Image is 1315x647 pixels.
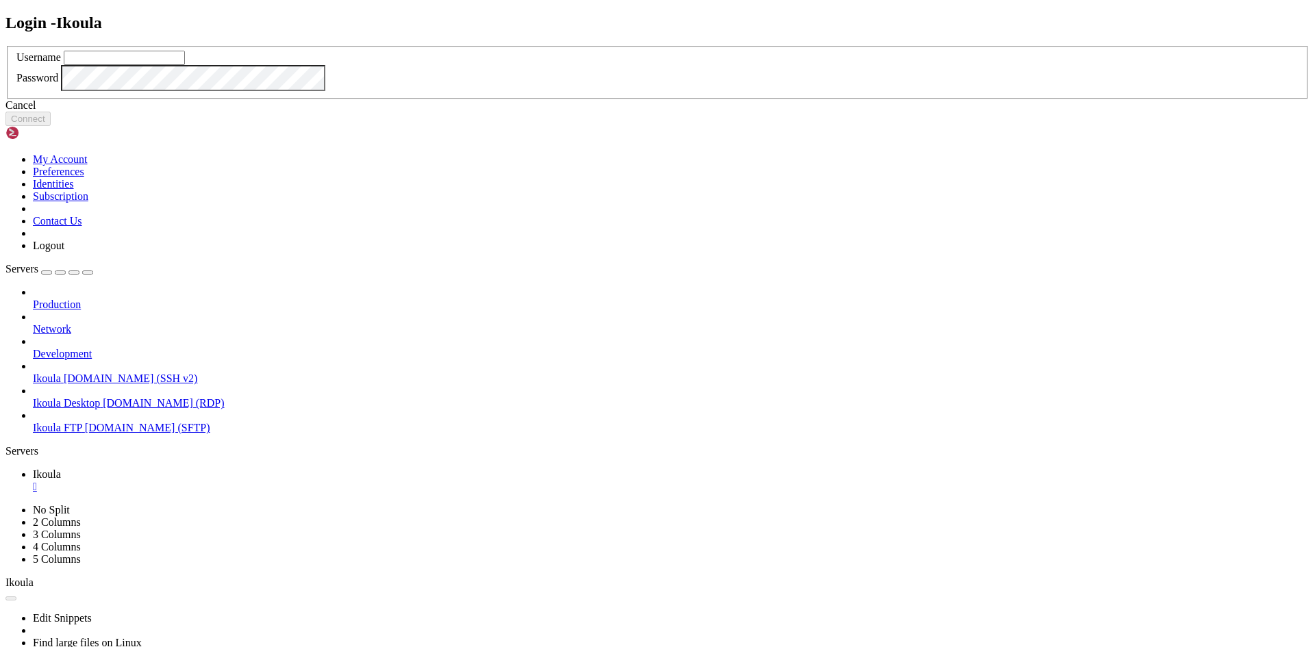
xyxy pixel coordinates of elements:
[33,372,1310,385] a: Ikoula [DOMAIN_NAME] (SSH v2)
[33,409,1310,434] li: Ikoula FTP [DOMAIN_NAME] (SFTP)
[33,553,81,565] a: 5 Columns
[33,348,1310,360] a: Development
[33,612,92,624] a: Edit Snippets
[33,335,1310,360] li: Development
[33,468,1310,493] a: Ikoula
[5,5,1137,17] x-row: Connecting [DOMAIN_NAME]...
[33,299,1310,311] a: Production
[33,166,84,177] a: Preferences
[33,529,81,540] a: 3 Columns
[5,99,1310,112] div: Cancel
[33,372,61,384] span: Ikoula
[33,178,74,190] a: Identities
[33,385,1310,409] li: Ikoula Desktop [DOMAIN_NAME] (RDP)
[33,323,1310,335] a: Network
[33,397,1310,409] a: Ikoula Desktop [DOMAIN_NAME] (RDP)
[85,422,210,433] span: [DOMAIN_NAME] (SFTP)
[33,397,100,409] span: Ikoula Desktop
[5,112,51,126] button: Connect
[33,468,61,480] span: Ikoula
[33,240,64,251] a: Logout
[33,311,1310,335] li: Network
[33,481,1310,493] a: 
[33,504,70,516] a: No Split
[33,190,88,202] a: Subscription
[33,153,88,165] a: My Account
[33,215,82,227] a: Contact Us
[103,397,224,409] span: [DOMAIN_NAME] (RDP)
[33,286,1310,311] li: Production
[33,541,81,553] a: 4 Columns
[33,422,82,433] span: Ikoula FTP
[33,323,71,335] span: Network
[5,126,84,140] img: Shellngn
[5,445,1310,457] div: Servers
[16,72,58,84] label: Password
[64,372,198,384] span: [DOMAIN_NAME] (SSH v2)
[5,263,38,275] span: Servers
[33,422,1310,434] a: Ikoula FTP [DOMAIN_NAME] (SFTP)
[33,360,1310,385] li: Ikoula [DOMAIN_NAME] (SSH v2)
[5,17,11,29] div: (0, 1)
[5,576,34,588] span: Ikoula
[33,299,81,310] span: Production
[16,51,61,63] label: Username
[33,516,81,528] a: 2 Columns
[5,14,1310,32] h2: Login - Ikoula
[33,348,92,359] span: Development
[5,263,93,275] a: Servers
